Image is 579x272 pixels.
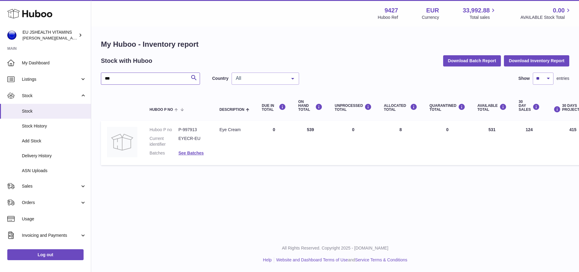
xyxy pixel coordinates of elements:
[22,60,86,66] span: My Dashboard
[22,138,86,144] span: Add Stock
[276,257,348,262] a: Website and Dashboard Terms of Use
[22,29,77,41] div: EU JSHEALTH VITAMINS
[292,121,329,165] td: 539
[519,100,540,112] div: 30 DAY SALES
[150,127,178,133] dt: Huboo P no
[7,31,16,40] img: laura@jessicasepel.com
[355,257,407,262] a: Service Terms & Conditions
[256,121,292,165] td: 0
[107,127,137,157] img: product image
[520,6,572,20] a: 0.00 AVAILABLE Stock Total
[22,93,80,99] span: Stock
[335,104,372,112] div: UNPROCESSED Total
[150,108,173,112] span: Huboo P no
[150,136,178,147] dt: Current identifier
[234,75,287,81] span: All
[262,104,286,112] div: DUE IN TOTAL
[101,57,152,65] h2: Stock with Huboo
[329,121,378,165] td: 0
[212,76,229,81] label: Country
[422,15,439,20] div: Currency
[463,6,490,15] span: 33,992.88
[463,6,497,20] a: 33,992.88 Total sales
[22,36,122,40] span: [PERSON_NAME][EMAIL_ADDRESS][DOMAIN_NAME]
[219,108,244,112] span: Description
[520,15,572,20] span: AVAILABLE Stock Total
[426,6,439,15] strong: EUR
[22,123,86,129] span: Stock History
[178,151,204,155] a: See Batches
[513,121,546,165] td: 124
[7,249,84,260] a: Log out
[470,15,497,20] span: Total sales
[384,104,417,112] div: ALLOCATED Total
[553,6,565,15] span: 0.00
[378,121,423,165] td: 8
[384,6,398,15] strong: 9427
[22,168,86,174] span: ASN Uploads
[477,104,507,112] div: AVAILABLE Total
[378,15,398,20] div: Huboo Ref
[150,150,178,156] dt: Batches
[22,153,86,159] span: Delivery History
[22,216,86,222] span: Usage
[178,136,207,147] dd: EYECR-EU
[22,233,80,238] span: Invoicing and Payments
[429,104,465,112] div: QUARANTINED Total
[22,108,86,114] span: Stock
[178,127,207,133] dd: P-997913
[274,257,407,263] li: and
[446,127,449,132] span: 0
[471,121,513,165] td: 531
[557,76,569,81] span: entries
[219,127,250,133] div: Eye Cream
[22,183,80,189] span: Sales
[263,257,272,262] a: Help
[101,39,569,49] h1: My Huboo - Inventory report
[22,200,80,206] span: Orders
[443,55,501,66] button: Download Batch Report
[298,100,322,112] div: ON HAND Total
[22,76,80,82] span: Listings
[504,55,569,66] button: Download Inventory Report
[519,76,530,81] label: Show
[96,245,574,251] p: All Rights Reserved. Copyright 2025 - [DOMAIN_NAME]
